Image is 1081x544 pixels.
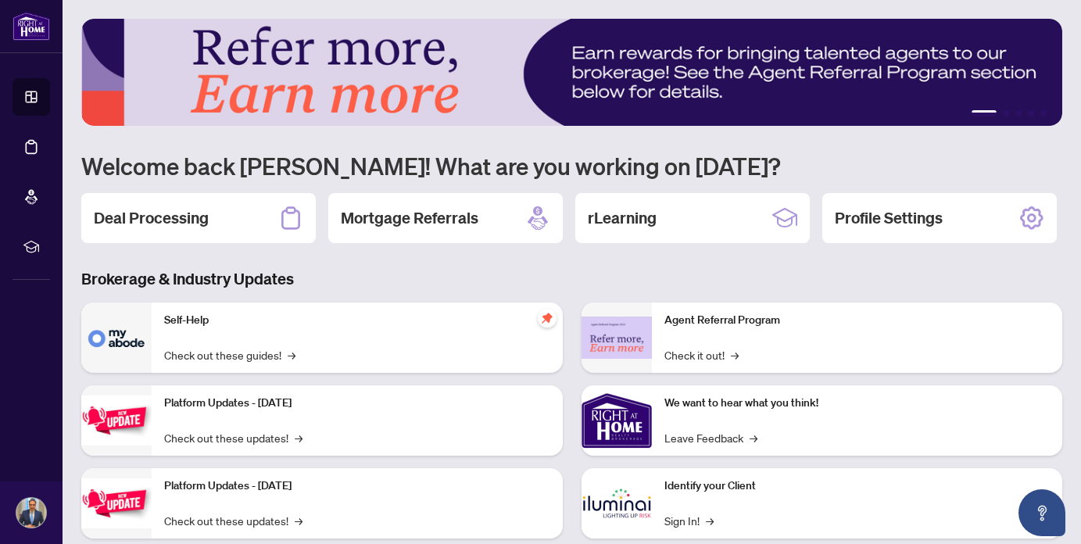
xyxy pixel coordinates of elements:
img: logo [13,12,50,41]
p: Identify your Client [664,478,1051,495]
span: → [750,429,757,446]
img: Identify your Client [582,468,652,539]
h2: Mortgage Referrals [341,207,478,229]
a: Sign In!→ [664,512,714,529]
h1: Welcome back [PERSON_NAME]! What are you working on [DATE]? [81,151,1062,181]
h2: Profile Settings [835,207,943,229]
p: Platform Updates - [DATE] [164,395,550,412]
p: Self-Help [164,312,550,329]
button: Open asap [1018,489,1065,536]
span: → [288,346,295,363]
button: 3 [1015,110,1022,116]
p: Platform Updates - [DATE] [164,478,550,495]
span: → [295,512,302,529]
img: Agent Referral Program [582,317,652,360]
img: Slide 0 [81,19,1062,126]
img: Platform Updates - July 21, 2025 [81,395,152,445]
h3: Brokerage & Industry Updates [81,268,1062,290]
p: Agent Referral Program [664,312,1051,329]
a: Check out these guides!→ [164,346,295,363]
button: 4 [1028,110,1034,116]
a: Check it out!→ [664,346,739,363]
h2: rLearning [588,207,657,229]
p: We want to hear what you think! [664,395,1051,412]
span: → [731,346,739,363]
span: pushpin [538,309,557,327]
img: We want to hear what you think! [582,385,652,456]
img: Platform Updates - July 8, 2025 [81,478,152,528]
span: → [706,512,714,529]
a: Check out these updates!→ [164,512,302,529]
img: Profile Icon [16,498,46,528]
button: 1 [972,110,997,116]
a: Leave Feedback→ [664,429,757,446]
button: 5 [1040,110,1047,116]
span: → [295,429,302,446]
a: Check out these updates!→ [164,429,302,446]
button: 2 [1003,110,1009,116]
img: Self-Help [81,302,152,373]
h2: Deal Processing [94,207,209,229]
